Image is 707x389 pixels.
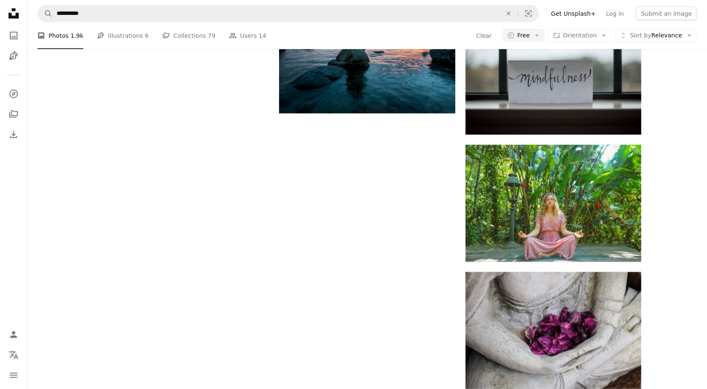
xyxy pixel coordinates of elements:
a: Download History [5,126,22,143]
img: woman in pink dress sitting on wooden pathway [465,145,641,262]
a: Get Unsplash+ [546,7,601,20]
form: Find visuals sitewide [37,5,539,22]
button: Sort byRelevance [615,29,697,43]
a: Collections 79 [162,22,215,49]
button: Free [502,29,545,43]
span: Sort by [630,32,651,39]
a: Home — Unsplash [5,5,22,24]
span: Free [517,31,530,40]
button: Orientation [548,29,611,43]
img: mindfulness printed paper near window [465,18,641,135]
a: Collections [5,106,22,123]
span: 6 [145,31,149,40]
a: woman in pink dress sitting on wooden pathway [465,199,641,207]
span: 14 [259,31,266,40]
button: Submit an image [636,7,697,20]
a: Photos [5,27,22,44]
a: concrete statuette [465,327,641,334]
button: Menu [5,367,22,384]
a: Users 14 [229,22,266,49]
a: Explore [5,85,22,102]
a: man sitting on rock surrounded by water [279,51,455,59]
button: Language [5,346,22,363]
span: Relevance [630,31,682,40]
span: Orientation [563,32,596,39]
span: 79 [208,31,215,40]
button: Visual search [518,6,539,22]
button: Search Unsplash [38,6,52,22]
img: concrete statuette [465,272,641,389]
a: Log in / Sign up [5,326,22,343]
a: mindfulness printed paper near window [465,72,641,80]
a: Illustrations 6 [97,22,148,49]
button: Clear [476,29,492,43]
a: Log in [601,7,629,20]
button: Clear [499,6,518,22]
a: Illustrations [5,48,22,65]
